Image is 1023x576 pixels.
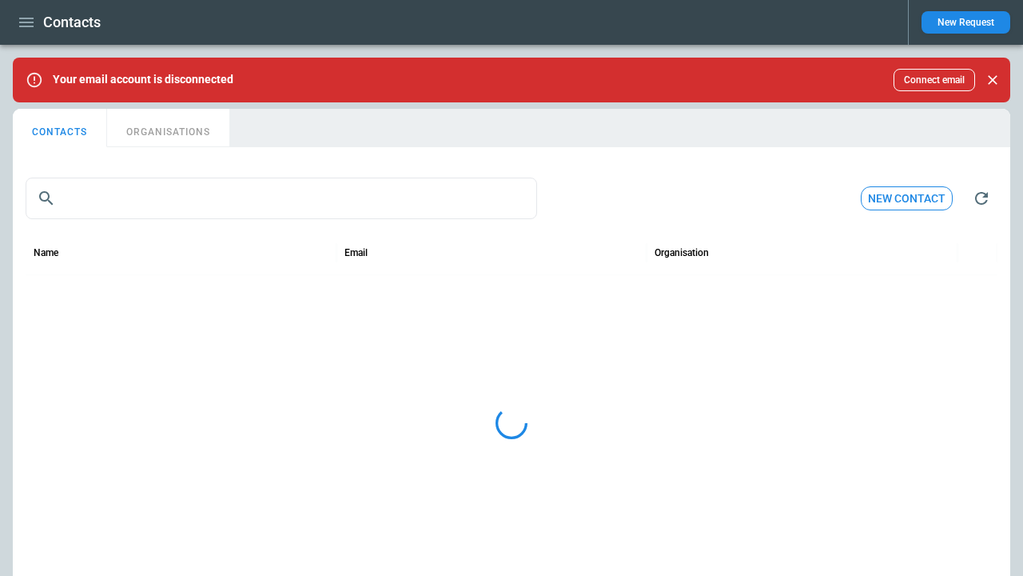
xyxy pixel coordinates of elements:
[34,247,58,258] div: Name
[655,247,709,258] div: Organisation
[861,186,953,211] button: New contact
[53,73,233,86] p: Your email account is disconnected
[921,11,1010,34] button: New Request
[344,247,368,258] div: Email
[43,13,101,32] h1: Contacts
[981,62,1004,98] div: dismiss
[981,69,1004,91] button: Close
[13,109,107,147] button: CONTACTS
[894,69,975,91] button: Connect email
[107,109,229,147] button: ORGANISATIONS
